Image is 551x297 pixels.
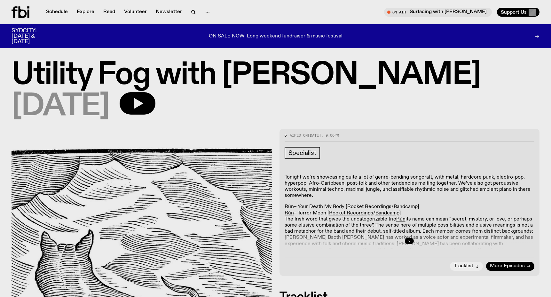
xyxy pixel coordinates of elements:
[396,217,405,222] a: Rún
[329,211,373,216] a: Rocket Recordings
[347,204,391,209] a: Rocket Recordings
[12,28,52,44] h3: SYDCITY: [DATE] & [DATE]
[12,92,109,121] span: [DATE]
[375,211,399,216] a: Bandcamp
[285,174,535,199] p: Tonight we’re showcasing quite a lot of genre-bending songcraft, with metal, hardcore punk, elect...
[285,211,294,216] a: Rún
[321,133,339,138] span: , 9:00pm
[152,8,186,17] a: Newsletter
[384,8,492,17] button: On AirSurfacing with [PERSON_NAME]
[73,8,98,17] a: Explore
[501,9,527,15] span: Support Us
[99,8,119,17] a: Read
[497,8,539,17] button: Support Us
[308,133,321,138] span: [DATE]
[490,264,525,269] span: More Episodes
[288,149,316,157] span: Specialist
[285,204,535,296] p: – Your Death My Body [ / ] – Terror Moon [ / ] The Irish word that gives the uncategorizable trio...
[285,204,294,209] a: Rún
[209,34,342,39] p: ON SALE NOW! Long weekend fundraiser & music festival
[290,133,308,138] span: Aired on
[454,264,473,269] span: Tracklist
[12,61,539,90] h1: Utility Fog with [PERSON_NAME]
[42,8,72,17] a: Schedule
[120,8,151,17] a: Volunteer
[486,262,534,271] a: More Episodes
[450,262,483,271] button: Tracklist
[394,204,418,209] a: Bandcamp
[285,147,320,159] a: Specialist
